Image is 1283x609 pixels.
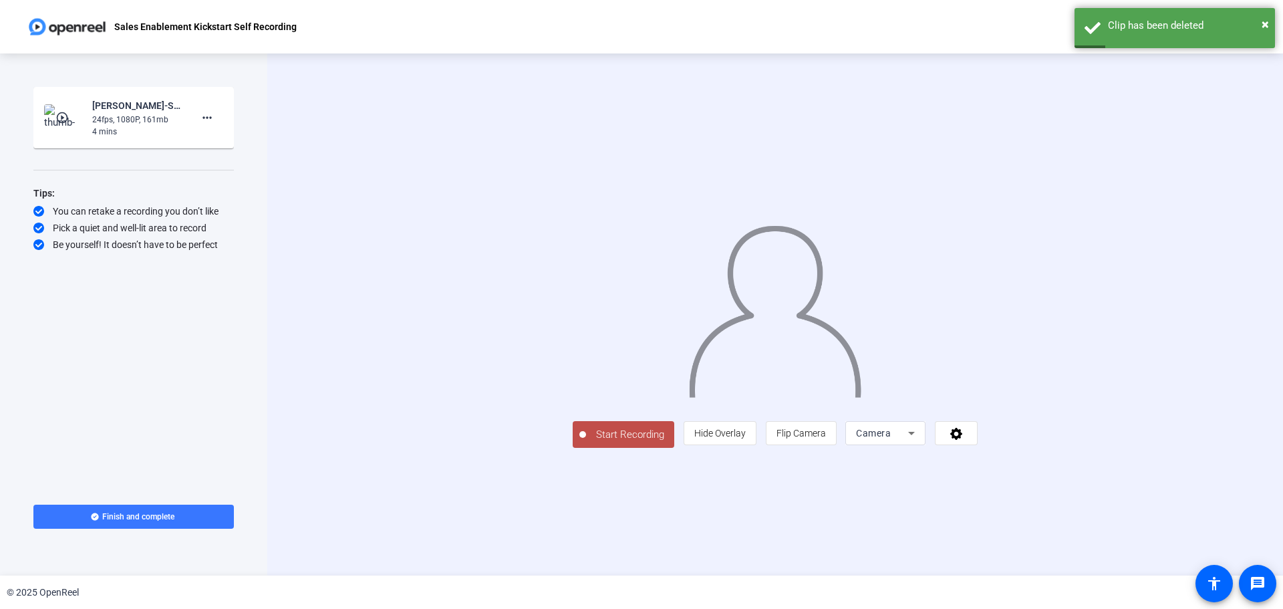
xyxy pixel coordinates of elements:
[856,428,891,439] span: Camera
[102,511,174,522] span: Finish and complete
[33,505,234,529] button: Finish and complete
[694,428,746,439] span: Hide Overlay
[27,13,108,40] img: OpenReel logo
[33,221,234,235] div: Pick a quiet and well-lit area to record
[92,114,182,126] div: 24fps, 1080P, 161mb
[1108,18,1265,33] div: Clip has been deleted
[55,111,72,124] mat-icon: play_circle_outline
[776,428,826,439] span: Flip Camera
[33,205,234,218] div: You can retake a recording you don’t like
[199,110,215,126] mat-icon: more_horiz
[586,427,674,443] span: Start Recording
[7,586,79,600] div: © 2025 OpenReel
[1262,14,1269,34] button: Close
[1250,576,1266,592] mat-icon: message
[33,238,234,251] div: Be yourself! It doesn’t have to be perfect
[684,421,756,445] button: Hide Overlay
[1206,576,1222,592] mat-icon: accessibility
[92,98,182,114] div: [PERSON_NAME]-Sales Enablement Kickstart 2025-Sales Enablement Kickstart Self Recording-175587313...
[44,104,84,131] img: thumb-nail
[688,215,863,398] img: overlay
[114,19,297,35] p: Sales Enablement Kickstart Self Recording
[1262,16,1269,32] span: ×
[766,421,837,445] button: Flip Camera
[573,421,674,448] button: Start Recording
[33,185,234,201] div: Tips:
[92,126,182,138] div: 4 mins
